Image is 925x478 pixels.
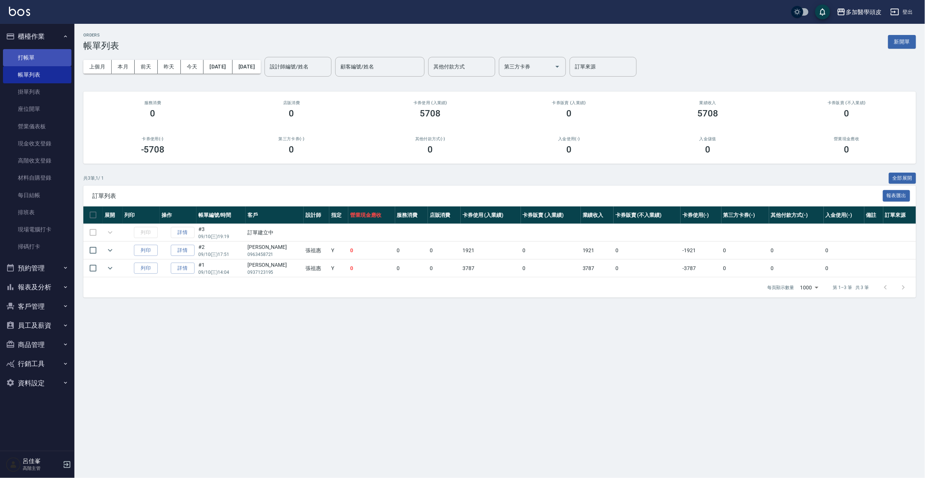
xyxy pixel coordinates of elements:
[768,284,794,291] p: 每頁顯示數量
[883,206,916,224] th: 訂單來源
[246,206,304,224] th: 客戶
[247,243,302,251] div: [PERSON_NAME]
[3,316,71,335] button: 員工及薪資
[428,260,461,277] td: 0
[3,373,71,393] button: 資料設定
[721,206,769,224] th: 第三方卡券(-)
[3,221,71,238] a: 現場電腦打卡
[521,206,581,224] th: 卡券販賣 (入業績)
[304,260,329,277] td: 張祖惠
[329,242,348,259] td: Y
[247,251,302,258] p: 0963458721
[698,108,718,119] h3: 5708
[681,260,721,277] td: -3787
[509,100,630,105] h2: 卡券販賣 (入業績)
[105,263,116,274] button: expand row
[395,242,428,259] td: 0
[824,260,864,277] td: 0
[428,242,461,259] td: 0
[150,108,156,119] h3: 0
[23,465,61,472] p: 高階主管
[3,49,71,66] a: 打帳單
[833,284,869,291] p: 第 1–3 筆 共 3 筆
[134,245,158,256] button: 列印
[614,206,681,224] th: 卡券販賣 (不入業績)
[888,35,916,49] button: 新開單
[786,100,907,105] h2: 卡券販賣 (不入業績)
[231,100,352,105] h2: 店販消費
[92,192,883,200] span: 訂單列表
[6,457,21,472] img: Person
[92,137,213,141] h2: 卡券使用(-)
[181,60,204,74] button: 今天
[231,137,352,141] h2: 第三方卡券(-)
[705,144,711,155] h3: 0
[681,242,721,259] td: -1921
[824,242,864,259] td: 0
[461,260,521,277] td: 3787
[815,4,830,19] button: save
[23,458,61,465] h5: 呂佳峯
[681,206,721,224] th: 卡券使用(-)
[83,33,119,38] h2: ORDERS
[103,206,123,224] th: 展開
[797,278,821,298] div: 1000
[289,108,294,119] h3: 0
[3,135,71,152] a: 現金收支登錄
[289,144,294,155] h3: 0
[3,204,71,221] a: 排班表
[3,297,71,316] button: 客戶管理
[83,60,112,74] button: 上個月
[198,269,244,276] p: 09/10 (三) 14:04
[3,354,71,373] button: 行銷工具
[846,7,881,17] div: 多加醫學頭皮
[246,224,916,241] td: 訂單建立中
[83,175,104,182] p: 共 3 筆, 1 / 1
[135,60,158,74] button: 前天
[160,206,196,224] th: 操作
[329,206,348,224] th: 指定
[370,100,491,105] h2: 卡券使用 (入業績)
[428,144,433,155] h3: 0
[141,144,165,155] h3: -5708
[196,206,246,224] th: 帳單編號/時間
[304,242,329,259] td: 張祖惠
[123,206,160,224] th: 列印
[3,66,71,83] a: 帳單列表
[551,61,563,73] button: Open
[883,192,910,199] a: 報表匯出
[567,108,572,119] h3: 0
[304,206,329,224] th: 設計師
[134,263,158,274] button: 列印
[521,242,581,259] td: 0
[329,260,348,277] td: Y
[395,260,428,277] td: 0
[3,100,71,118] a: 座位開單
[581,242,614,259] td: 1921
[171,263,195,274] a: 詳情
[370,137,491,141] h2: 其他付款方式(-)
[614,242,681,259] td: 0
[3,27,71,46] button: 櫃檯作業
[581,260,614,277] td: 3787
[864,206,883,224] th: 備註
[233,60,261,74] button: [DATE]
[171,245,195,256] a: 詳情
[428,206,461,224] th: 店販消費
[509,137,630,141] h2: 入金使用(-)
[721,242,769,259] td: 0
[721,260,769,277] td: 0
[348,242,395,259] td: 0
[196,260,246,277] td: #1
[348,260,395,277] td: 0
[844,144,849,155] h3: 0
[769,206,824,224] th: 其他付款方式(-)
[105,245,116,256] button: expand row
[83,41,119,51] h3: 帳單列表
[196,224,246,241] td: #3
[3,335,71,355] button: 商品管理
[786,137,907,141] h2: 營業現金應收
[647,137,768,141] h2: 入金儲值
[834,4,884,20] button: 多加醫學頭皮
[883,190,910,202] button: 報表匯出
